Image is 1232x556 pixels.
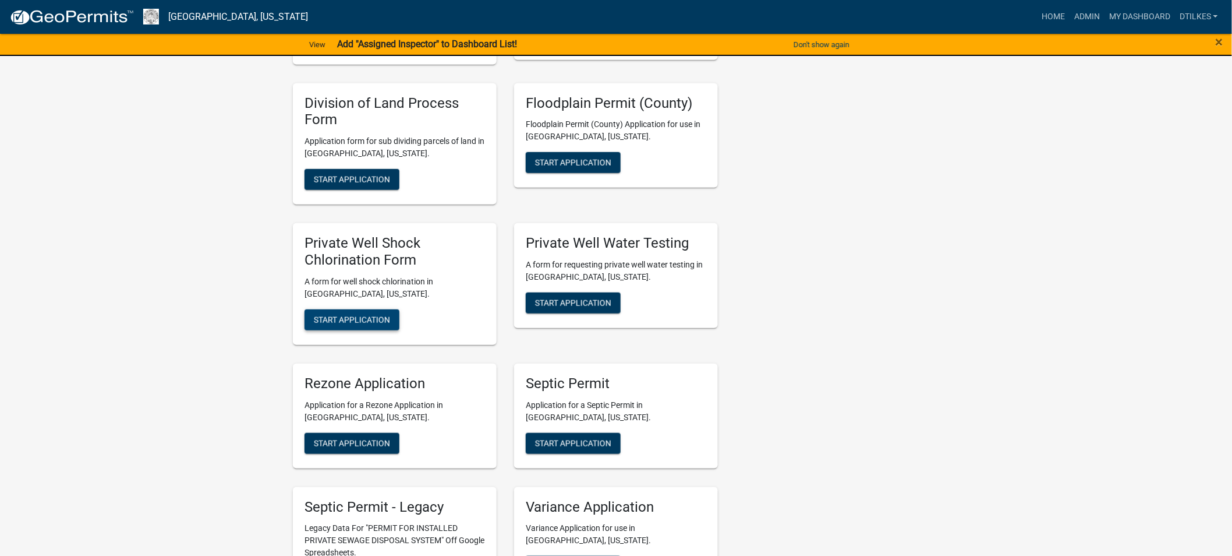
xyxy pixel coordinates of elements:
[535,438,611,448] span: Start Application
[526,433,621,454] button: Start Application
[526,375,706,392] h5: Septic Permit
[526,152,621,173] button: Start Application
[1216,35,1223,49] button: Close
[526,235,706,252] h5: Private Well Water Testing
[305,499,485,516] h5: Septic Permit - Legacy
[535,158,611,167] span: Start Application
[305,169,399,190] button: Start Application
[526,499,706,516] h5: Variance Application
[1216,34,1223,50] span: ×
[1037,6,1070,28] a: Home
[526,259,706,283] p: A form for requesting private well water testing in [GEOGRAPHIC_DATA], [US_STATE].
[1175,6,1223,28] a: dtilkes
[535,298,611,307] span: Start Application
[1070,6,1104,28] a: Admin
[305,433,399,454] button: Start Application
[305,235,485,269] h5: Private Well Shock Chlorination Form
[1104,6,1175,28] a: My Dashboard
[305,309,399,330] button: Start Application
[314,315,390,324] span: Start Application
[143,9,159,24] img: Franklin County, Iowa
[168,7,308,27] a: [GEOGRAPHIC_DATA], [US_STATE]
[314,175,390,184] span: Start Application
[337,38,517,50] strong: Add "Assigned Inspector" to Dashboard List!
[305,35,330,54] a: View
[305,135,485,160] p: Application form for sub dividing parcels of land in [GEOGRAPHIC_DATA], [US_STATE].
[526,95,706,112] h5: Floodplain Permit (County)
[526,293,621,314] button: Start Application
[305,276,485,300] p: A form for well shock chlorination in [GEOGRAPHIC_DATA], [US_STATE].
[305,375,485,392] h5: Rezone Application
[526,118,706,143] p: Floodplain Permit (County) Application for use in [GEOGRAPHIC_DATA], [US_STATE].
[526,522,706,547] p: Variance Application for use in [GEOGRAPHIC_DATA], [US_STATE].
[305,399,485,424] p: Application for a Rezone Application in [GEOGRAPHIC_DATA], [US_STATE].
[526,399,706,424] p: Application for a Septic Permit in [GEOGRAPHIC_DATA], [US_STATE].
[314,438,390,448] span: Start Application
[305,95,485,129] h5: Division of Land Process Form
[789,35,854,54] button: Don't show again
